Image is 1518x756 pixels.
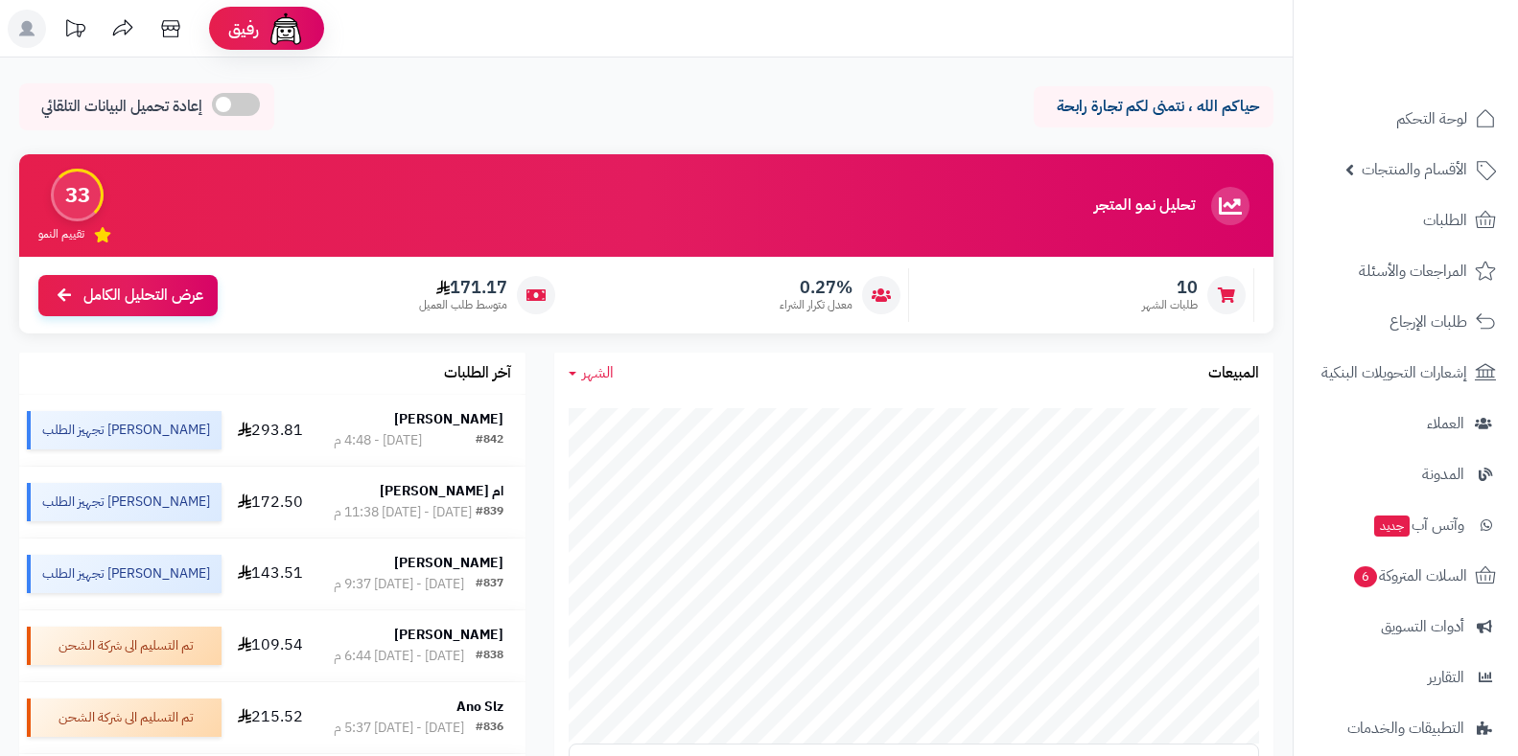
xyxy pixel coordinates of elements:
div: تم التسليم الى شركة الشحن [27,699,222,737]
div: [PERSON_NAME] تجهيز الطلب [27,411,222,449]
td: 293.81 [229,395,312,466]
span: إعادة تحميل البيانات التلقائي [41,96,202,118]
h3: آخر الطلبات [444,365,511,382]
span: المدونة [1422,461,1464,488]
a: لوحة التحكم [1305,96,1506,142]
div: [DATE] - 4:48 م [334,431,422,450]
a: التطبيقات والخدمات [1305,705,1506,751]
p: حياكم الله ، نتمنى لكم تجارة رابحة [1048,96,1259,118]
span: جديد [1374,515,1410,537]
span: وآتس آب [1372,512,1464,538]
span: التقارير [1428,664,1464,691]
span: 6 [1354,566,1377,587]
a: التقارير [1305,654,1506,700]
a: السلات المتروكة6 [1305,553,1506,599]
div: [PERSON_NAME] تجهيز الطلب [27,483,222,521]
span: 10 [1142,277,1198,298]
span: طلبات الشهر [1142,297,1198,313]
div: #838 [476,647,503,666]
strong: [PERSON_NAME] [394,409,503,429]
a: الطلبات [1305,197,1506,243]
strong: ام [PERSON_NAME] [380,481,503,501]
strong: Ano Slz [456,697,503,717]
div: [DATE] - [DATE] 6:44 م [334,647,464,666]
span: الطلبات [1423,207,1467,234]
a: إشعارات التحويلات البنكية [1305,350,1506,396]
span: 171.17 [419,277,507,298]
span: طلبات الإرجاع [1390,309,1467,335]
span: عرض التحليل الكامل [83,285,203,307]
span: التطبيقات والخدمات [1347,715,1464,742]
span: العملاء [1427,410,1464,437]
h3: المبيعات [1208,365,1259,382]
a: طلبات الإرجاع [1305,299,1506,345]
span: الأقسام والمنتجات [1362,156,1467,183]
span: أدوات التسويق [1381,613,1464,640]
a: الشهر [569,362,614,384]
span: المراجعات والأسئلة [1359,258,1467,285]
span: تقييم النمو [38,226,84,242]
div: تم التسليم الى شركة الشحن [27,627,222,665]
span: متوسط طلب العميل [419,297,507,313]
a: أدوات التسويق [1305,604,1506,650]
span: إشعارات التحويلات البنكية [1321,359,1467,386]
a: العملاء [1305,401,1506,447]
strong: [PERSON_NAME] [394,625,503,645]
span: السلات المتروكة [1352,562,1467,589]
a: تحديثات المنصة [51,10,99,53]
span: 0.27% [780,277,852,298]
td: 109.54 [229,610,312,681]
span: الشهر [582,361,614,384]
div: #837 [476,575,503,594]
a: وآتس آبجديد [1305,502,1506,548]
img: ai-face.png [267,10,305,48]
div: [DATE] - [DATE] 11:38 م [334,503,472,522]
div: #836 [476,719,503,738]
strong: [PERSON_NAME] [394,553,503,573]
span: لوحة التحكم [1396,105,1467,132]
span: رفيق [228,17,259,40]
a: عرض التحليل الكامل [38,275,218,316]
h3: تحليل نمو المتجر [1094,197,1195,215]
div: #842 [476,431,503,450]
span: معدل تكرار الشراء [780,297,852,313]
td: 172.50 [229,467,312,538]
td: 215.52 [229,682,312,753]
div: [DATE] - [DATE] 9:37 م [334,575,464,594]
div: #839 [476,503,503,522]
a: المدونة [1305,451,1506,497]
td: 143.51 [229,538,312,609]
div: [PERSON_NAME] تجهيز الطلب [27,555,222,593]
div: [DATE] - [DATE] 5:37 م [334,719,464,738]
a: المراجعات والأسئلة [1305,248,1506,294]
